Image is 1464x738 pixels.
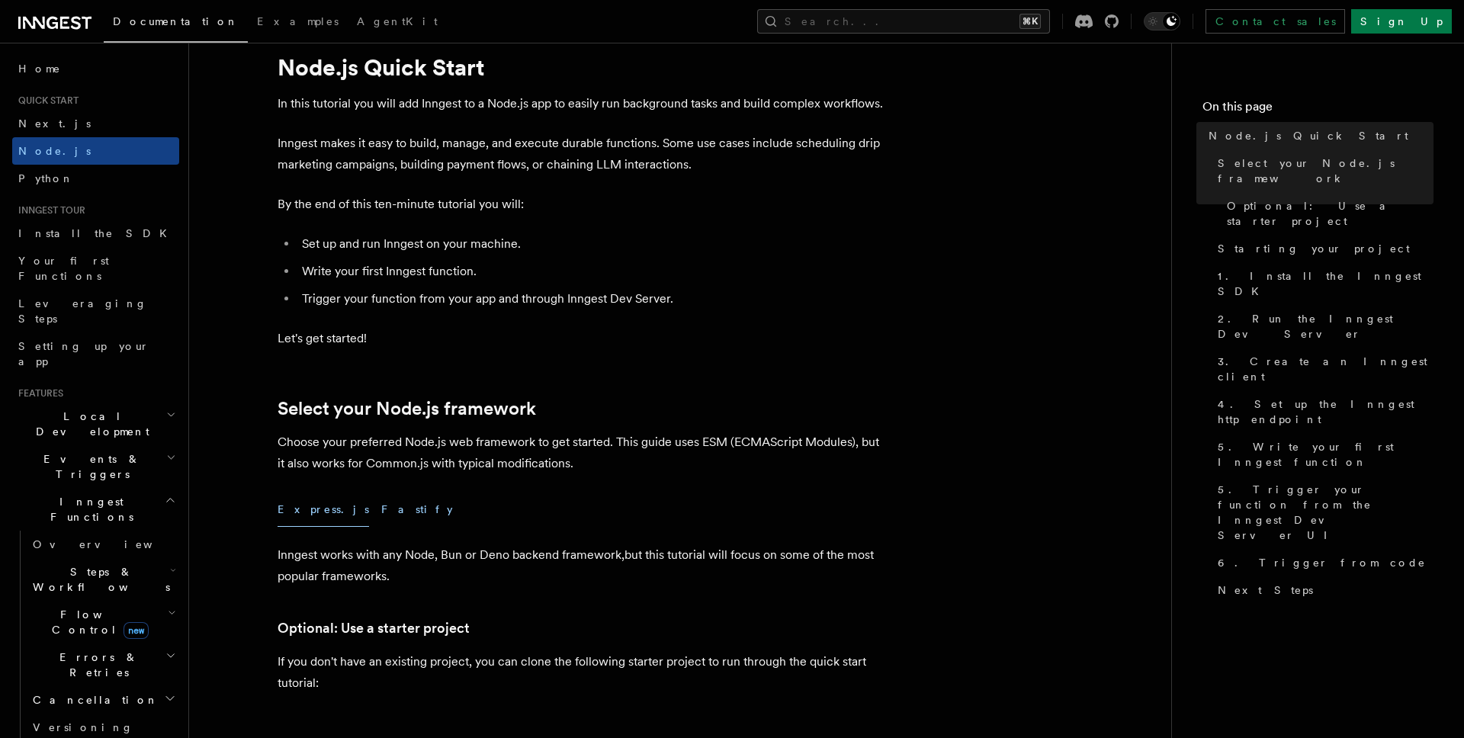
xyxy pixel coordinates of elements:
a: Examples [248,5,348,41]
button: Events & Triggers [12,445,179,488]
span: Python [18,172,74,184]
button: Flow Controlnew [27,601,179,643]
p: Inngest makes it easy to build, manage, and execute durable functions. Some use cases include sch... [278,133,888,175]
a: Optional: Use a starter project [278,618,470,639]
a: 1. Install the Inngest SDK [1212,262,1433,305]
span: AgentKit [357,15,438,27]
span: Setting up your app [18,340,149,367]
button: Inngest Functions [12,488,179,531]
span: Leveraging Steps [18,297,147,325]
a: 6. Trigger from code [1212,549,1433,576]
a: Contact sales [1206,9,1345,34]
span: Errors & Retries [27,650,165,680]
span: 6. Trigger from code [1218,555,1426,570]
span: 1. Install the Inngest SDK [1218,268,1433,299]
span: Documentation [113,15,239,27]
a: 5. Write your first Inngest function [1212,433,1433,476]
a: Setting up your app [12,332,179,375]
a: Overview [27,531,179,558]
li: Trigger your function from your app and through Inngest Dev Server. [297,288,888,310]
span: Node.js [18,145,91,157]
span: Next Steps [1218,582,1313,598]
p: By the end of this ten-minute tutorial you will: [278,194,888,215]
li: Write your first Inngest function. [297,261,888,282]
p: In this tutorial you will add Inngest to a Node.js app to easily run background tasks and build c... [278,93,888,114]
a: Sign Up [1351,9,1452,34]
a: 2. Run the Inngest Dev Server [1212,305,1433,348]
li: Set up and run Inngest on your machine. [297,233,888,255]
span: Overview [33,538,190,550]
span: Select your Node.js framework [1218,156,1433,186]
a: Optional: Use a starter project [1221,192,1433,235]
p: If you don't have an existing project, you can clone the following starter project to run through... [278,651,888,694]
span: Your first Functions [18,255,109,282]
button: Express.js [278,493,369,527]
span: 5. Trigger your function from the Inngest Dev Server UI [1218,482,1433,543]
span: Quick start [12,95,79,107]
button: Steps & Workflows [27,558,179,601]
span: Local Development [12,409,166,439]
a: Documentation [104,5,248,43]
span: Starting your project [1218,241,1410,256]
span: Inngest Functions [12,494,165,525]
span: Examples [257,15,339,27]
a: 5. Trigger your function from the Inngest Dev Server UI [1212,476,1433,549]
a: Python [12,165,179,192]
h1: Node.js Quick Start [278,53,888,81]
a: Next Steps [1212,576,1433,604]
p: Choose your preferred Node.js web framework to get started. This guide uses ESM (ECMAScript Modul... [278,432,888,474]
span: Events & Triggers [12,451,166,482]
h4: On this page [1202,98,1433,122]
span: Flow Control [27,607,168,637]
button: Search...⌘K [757,9,1050,34]
span: Cancellation [27,692,159,708]
button: Local Development [12,403,179,445]
a: Your first Functions [12,247,179,290]
a: Select your Node.js framework [278,398,536,419]
span: Next.js [18,117,91,130]
a: Leveraging Steps [12,290,179,332]
a: 3. Create an Inngest client [1212,348,1433,390]
span: 2. Run the Inngest Dev Server [1218,311,1433,342]
a: Home [12,55,179,82]
p: Inngest works with any Node, Bun or Deno backend framework,but this tutorial will focus on some o... [278,544,888,587]
span: Home [18,61,61,76]
kbd: ⌘K [1019,14,1041,29]
span: Inngest tour [12,204,85,217]
a: 4. Set up the Inngest http endpoint [1212,390,1433,433]
button: Errors & Retries [27,643,179,686]
span: Features [12,387,63,399]
button: Fastify [381,493,453,527]
a: Install the SDK [12,220,179,247]
span: 5. Write your first Inngest function [1218,439,1433,470]
span: 3. Create an Inngest client [1218,354,1433,384]
a: AgentKit [348,5,447,41]
span: Node.js Quick Start [1209,128,1408,143]
a: Starting your project [1212,235,1433,262]
a: Next.js [12,110,179,137]
a: Select your Node.js framework [1212,149,1433,192]
button: Cancellation [27,686,179,714]
a: Node.js [12,137,179,165]
span: Steps & Workflows [27,564,170,595]
a: Node.js Quick Start [1202,122,1433,149]
span: Optional: Use a starter project [1227,198,1433,229]
span: Versioning [33,721,133,733]
button: Toggle dark mode [1144,12,1180,30]
span: new [124,622,149,639]
p: Let's get started! [278,328,888,349]
span: Install the SDK [18,227,176,239]
span: 4. Set up the Inngest http endpoint [1218,396,1433,427]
